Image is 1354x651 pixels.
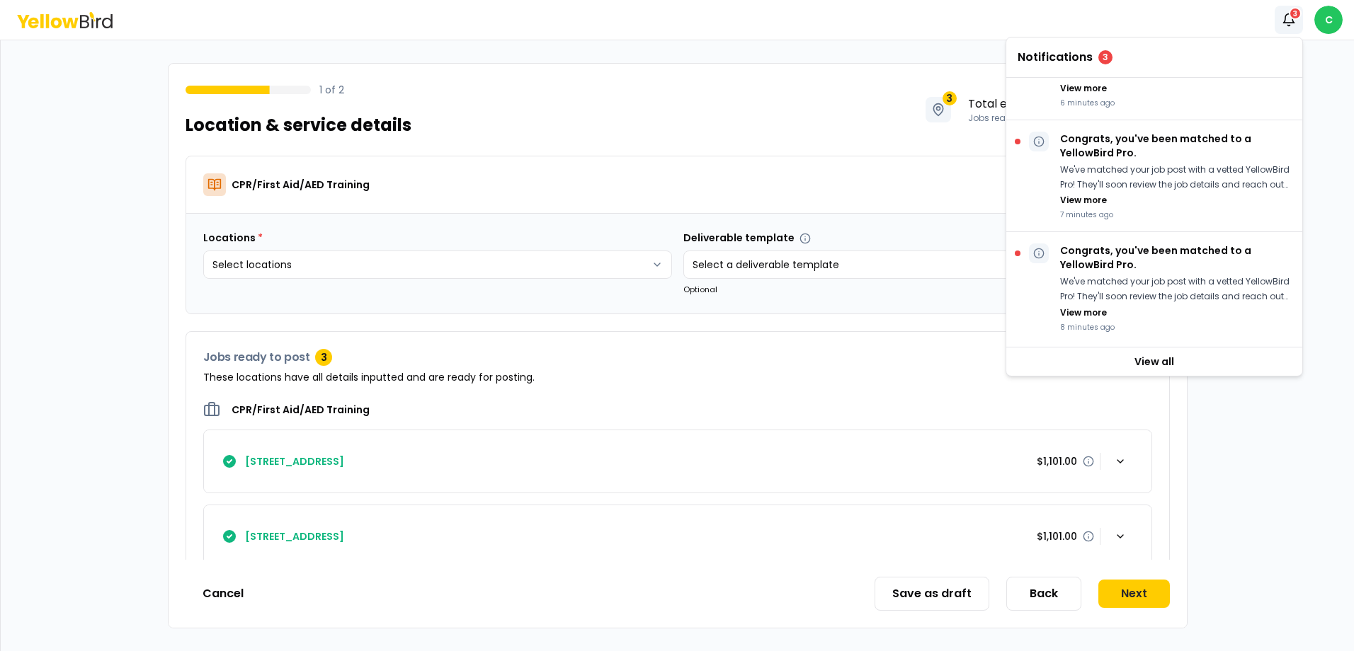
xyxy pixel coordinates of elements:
div: 3 [1289,7,1302,20]
button: Cancel [186,580,261,608]
button: Back [1006,577,1081,611]
span: Jobs ready to post [968,113,1049,124]
div: CPR/First Aid/AED Training [186,213,1169,313]
p: 8 minutes ago [1060,322,1291,333]
button: View more [1060,83,1107,94]
div: 3 [315,349,332,366]
span: 3 [943,91,957,105]
p: 7 minutes ago [1060,209,1291,220]
p: We've matched your job post with a vetted YellowBird Pro! They'll soon review the job details and... [1060,163,1291,192]
p: Congrats, you've been matched to a YellowBird Pro. [1060,132,1291,160]
p: We've matched your job post with a vetted YellowBird Pro! They'll soon review the job details and... [1060,275,1291,304]
div: Congrats, you've been matched to a YellowBird Pro.We've matched your job post with a vetted Yello... [1006,120,1302,232]
button: 3 [1275,6,1303,34]
p: 6 minutes ago [1060,98,1291,108]
p: 1 of 2 [319,83,344,97]
p: $1,101.00 [1037,529,1077,543]
button: Next [1098,580,1170,608]
p: Congrats, you've been matched to a YellowBird Pro. [1060,243,1291,272]
button: [STREET_ADDRESS]$1,101.00 [204,430,1151,492]
h1: Location & service details [186,114,411,137]
span: C [1314,6,1343,34]
label: Locations [203,231,263,245]
p: $1,101.00 [1037,454,1077,468]
label: Deliverable template [683,231,811,245]
button: CPR/First Aid/AED Training [186,156,1169,213]
button: View more [1060,307,1107,318]
h2: CPR/First Aid/AED Training [232,403,370,417]
div: 3 [1098,50,1113,64]
p: These locations have all details inputted and are ready for posting. [203,370,1152,384]
div: Congrats, you've been matched to a YellowBird Pro.We've matched your job post with a vetted Yello... [1006,232,1302,343]
h4: [STREET_ADDRESS] [245,529,344,543]
h4: [STREET_ADDRESS] [245,454,344,468]
span: Select a deliverable template [693,258,839,272]
small: Optional [683,284,717,295]
h3: Jobs ready to post [203,349,1152,366]
button: [STREET_ADDRESS]$1,101.00 [204,505,1151,568]
a: View all [1006,347,1302,376]
span: Notifications [1018,52,1093,63]
button: 3Total estimated cost: $3,303Jobs ready to post [911,81,1170,139]
button: Save as draft [875,577,989,611]
span: Select locations [212,258,292,272]
button: Select locations [203,250,672,279]
button: View more [1060,195,1107,206]
span: Total estimated cost : [968,96,1130,113]
button: Select a deliverable template [683,250,1152,279]
p: CPR/First Aid/AED Training [232,178,370,192]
